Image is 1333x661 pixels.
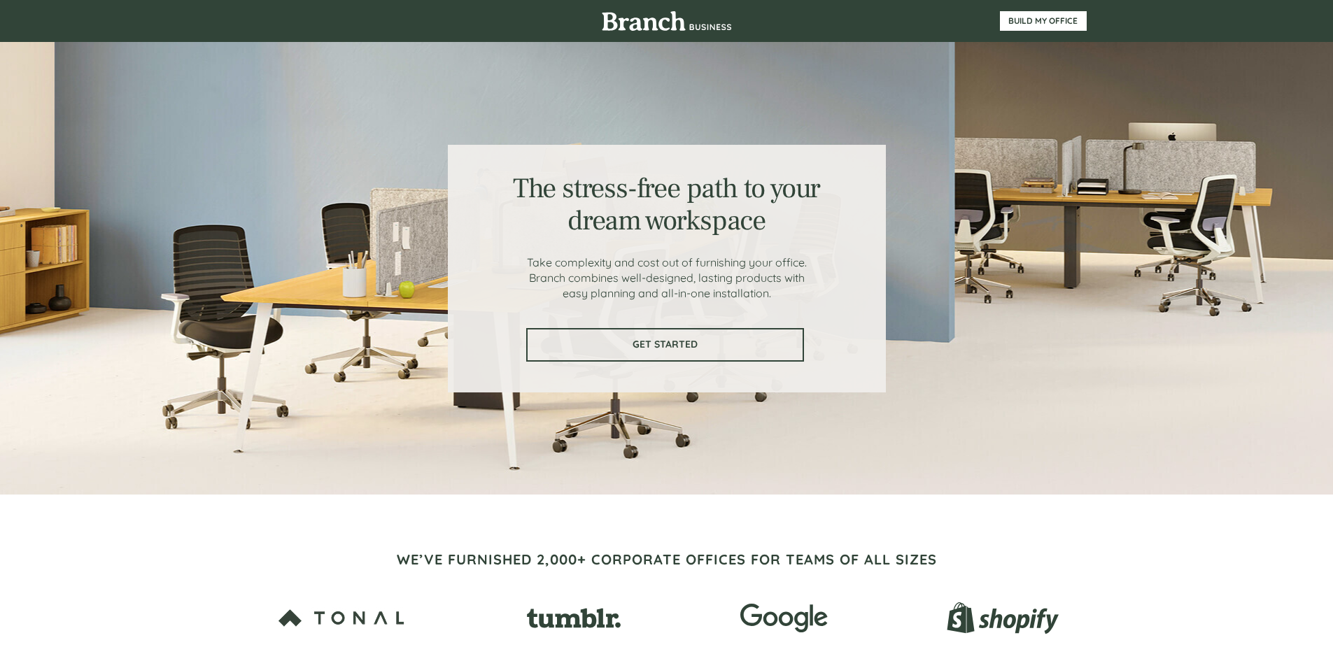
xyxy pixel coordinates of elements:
[397,550,937,568] span: WE’VE FURNISHED 2,000+ CORPORATE OFFICES FOR TEAMS OF ALL SIZES
[528,339,803,350] span: GET STARTED
[526,328,804,362] a: GET STARTED
[1000,11,1087,31] a: BUILD MY OFFICE
[142,272,216,301] input: Submit
[527,255,807,300] span: Take complexity and cost out of furnishing your office. Branch combines well-designed, lasting pr...
[1000,16,1087,26] span: BUILD MY OFFICE
[513,171,820,239] span: The stress-free path to your dream workspace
